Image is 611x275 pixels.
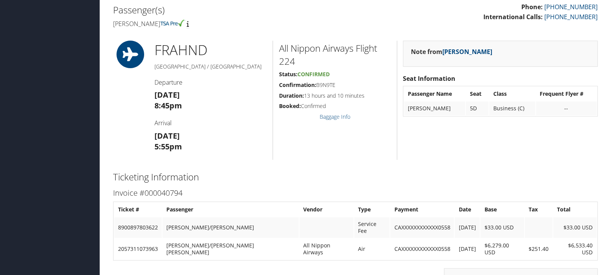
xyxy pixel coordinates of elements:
[489,87,535,101] th: Class
[390,239,454,259] td: CAXXXXXXXXXXXX0558
[521,3,543,11] strong: Phone:
[279,92,304,99] strong: Duration:
[114,203,162,216] th: Ticket #
[411,47,492,56] strong: Note from
[390,203,454,216] th: Payment
[279,92,391,100] h5: 13 hours and 10 minutes
[154,78,267,87] h4: Departure
[480,203,524,216] th: Base
[320,113,350,120] a: Baggage Info
[279,81,391,89] h5: B9N9TE
[390,217,454,238] td: CAXXXXXXXXXXXX0558
[154,119,267,127] h4: Arrival
[154,41,267,60] h1: FRA HND
[466,101,488,115] td: 5D
[154,131,180,141] strong: [DATE]
[163,239,299,259] td: [PERSON_NAME]/[PERSON_NAME] [PERSON_NAME]
[163,203,299,216] th: Passenger
[154,141,182,152] strong: 5:55pm
[113,188,598,198] h3: Invoice #000040794
[540,105,593,112] div: --
[489,101,535,115] td: Business (C)
[354,217,390,238] td: Service Fee
[113,3,350,16] h2: Passenger(s)
[160,20,185,26] img: tsa-precheck.png
[466,87,488,101] th: Seat
[279,102,301,110] strong: Booked:
[455,203,480,216] th: Date
[154,100,182,111] strong: 8:45pm
[354,239,390,259] td: Air
[113,170,598,183] h2: Ticketing Information
[404,87,465,101] th: Passenger Name
[483,13,543,21] strong: International Calls:
[279,81,316,88] strong: Confirmation:
[553,203,596,216] th: Total
[553,239,596,259] td: $6,533.40 USD
[279,42,391,67] h2: All Nippon Airways Flight 224
[455,239,480,259] td: [DATE]
[279,70,297,78] strong: Status:
[404,101,465,115] td: [PERSON_NAME]
[455,217,480,238] td: [DATE]
[299,203,353,216] th: Vendor
[113,20,350,28] h4: [PERSON_NAME]
[279,102,391,110] h5: Confirmed
[525,203,552,216] th: Tax
[154,90,180,100] strong: [DATE]
[536,87,596,101] th: Frequent Flyer #
[354,203,390,216] th: Type
[525,239,552,259] td: $251.40
[403,74,455,83] strong: Seat Information
[299,239,353,259] td: All Nippon Airways
[442,47,492,56] a: [PERSON_NAME]
[114,239,162,259] td: 2057311073963
[154,63,267,70] h5: [GEOGRAPHIC_DATA] / [GEOGRAPHIC_DATA]
[163,217,299,238] td: [PERSON_NAME]/[PERSON_NAME]
[553,217,596,238] td: $33.00 USD
[114,217,162,238] td: 8900897803622
[544,13,598,21] a: [PHONE_NUMBER]
[480,217,524,238] td: $33.00 USD
[297,70,329,78] span: Confirmed
[544,3,598,11] a: [PHONE_NUMBER]
[480,239,524,259] td: $6,279.00 USD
